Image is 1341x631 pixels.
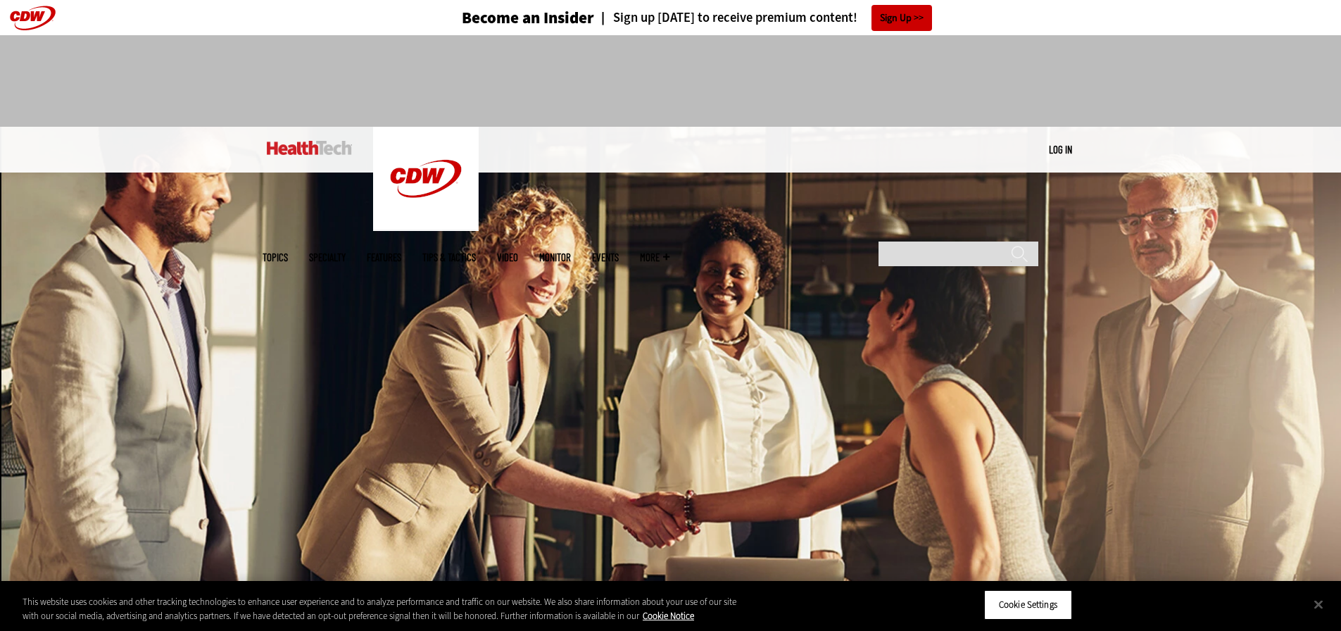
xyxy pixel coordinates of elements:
[373,127,479,231] img: Home
[497,252,518,263] a: Video
[592,252,619,263] a: Events
[263,252,288,263] span: Topics
[643,610,694,622] a: More information about your privacy
[415,49,927,113] iframe: advertisement
[422,252,476,263] a: Tips & Tactics
[984,590,1072,620] button: Cookie Settings
[871,5,932,31] a: Sign Up
[367,252,401,263] a: Features
[373,220,479,235] a: CDW
[309,252,346,263] span: Specialty
[1049,143,1072,156] a: Log in
[1049,142,1072,157] div: User menu
[267,141,352,155] img: Home
[640,252,669,263] span: More
[594,11,857,25] a: Sign up [DATE] to receive premium content!
[462,10,594,26] h3: Become an Insider
[23,595,738,623] div: This website uses cookies and other tracking technologies to enhance user experience and to analy...
[409,10,594,26] a: Become an Insider
[539,252,571,263] a: MonITor
[1303,589,1334,620] button: Close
